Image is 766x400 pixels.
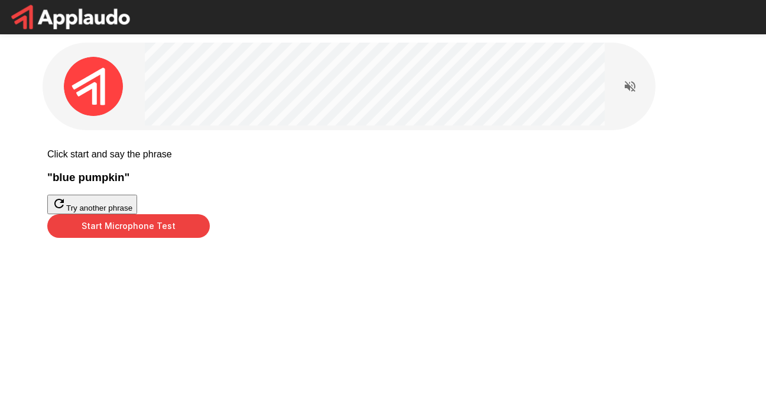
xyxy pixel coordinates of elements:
button: Start Microphone Test [47,214,210,238]
button: Try another phrase [47,195,137,214]
p: Click start and say the phrase [47,149,719,160]
h3: " blue pumpkin " [47,171,719,184]
button: Read questions aloud [618,75,642,98]
img: applaudo_avatar.png [64,57,123,116]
